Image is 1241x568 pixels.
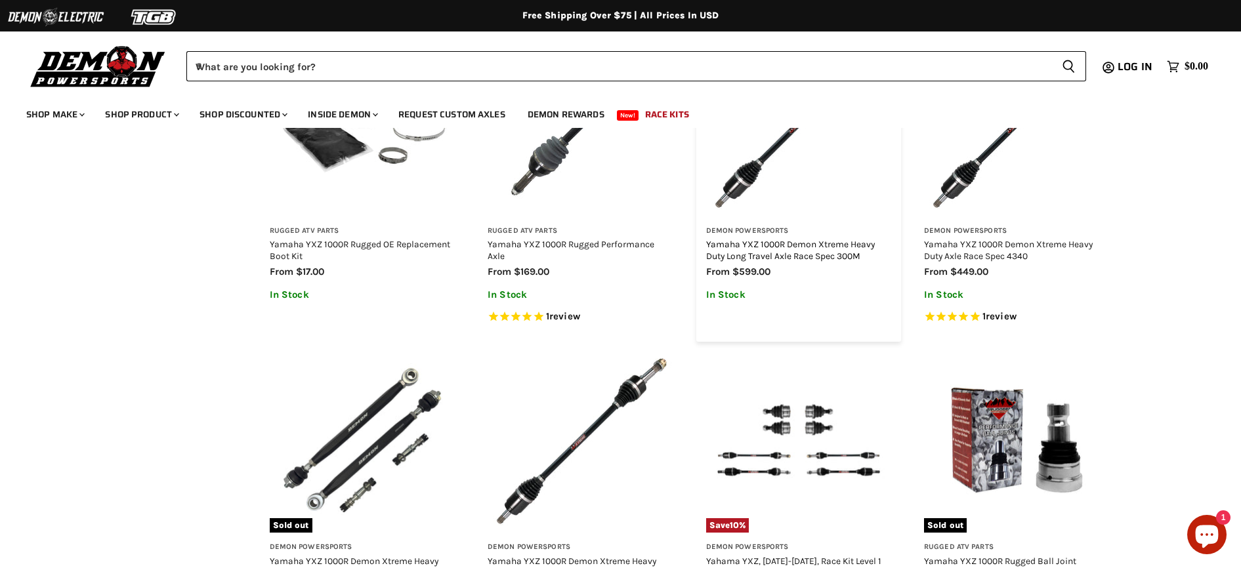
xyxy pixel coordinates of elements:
[518,101,614,128] a: Demon Rewards
[982,311,1017,323] span: 1 reviews
[488,310,673,324] span: Rated 5.0 out of 5 stars 1 reviews
[924,226,1110,236] h3: Demon Powersports
[924,542,1110,552] h3: Rugged ATV Parts
[296,266,324,277] span: $17.00
[635,101,699,128] a: Race Kits
[706,556,881,566] a: Yahama YXZ, [DATE]-[DATE], Race Kit Level 1
[1160,57,1215,76] a: $0.00
[706,266,730,277] span: from
[1185,60,1208,73] span: $0.00
[190,101,295,128] a: Shop Discounted
[16,96,1205,128] ul: Main menu
[706,289,892,300] p: In Stock
[186,51,1051,81] input: When autocomplete results are available use up and down arrows to review and enter to select
[26,43,170,89] img: Demon Powersports
[924,310,1110,324] span: Rated 5.0 out of 5 stars 1 reviews
[706,518,749,533] span: Save %
[488,226,673,236] h3: Rugged ATV Parts
[186,51,1086,81] form: Product
[1051,51,1086,81] button: Search
[1118,58,1152,75] span: Log in
[924,348,1110,533] img: Yamaha YXZ 1000R Rugged Ball Joint
[298,101,386,128] a: Inside Demon
[270,518,312,533] span: Sold out
[95,101,187,128] a: Shop Product
[16,101,93,128] a: Shop Make
[270,239,450,261] a: Yamaha YXZ 1000R Rugged OE Replacement Boot Kit
[105,5,203,30] img: TGB Logo 2
[924,266,948,277] span: from
[488,542,673,552] h3: Demon Powersports
[270,348,455,533] img: Yamaha YXZ 1000R Demon Xtreme Heavy Duty Tie Rod Race Spec
[732,266,770,277] span: $599.00
[270,226,455,236] h3: Rugged ATV Parts
[706,348,892,533] a: Yahama YXZ, 2016-2024, Race Kit Level 1Save10%
[924,239,1093,261] a: Yamaha YXZ 1000R Demon Xtreme Heavy Duty Axle Race Spec 4340
[270,348,455,533] a: Yamaha YXZ 1000R Demon Xtreme Heavy Duty Tie Rod Race SpecSold out
[270,542,455,552] h3: Demon Powersports
[488,289,673,300] p: In Stock
[488,266,511,277] span: from
[549,311,580,323] span: review
[7,5,105,30] img: Demon Electric Logo 2
[924,289,1110,300] p: In Stock
[514,266,549,277] span: $169.00
[546,311,580,323] span: 1 reviews
[389,101,515,128] a: Request Custom Axles
[617,110,639,121] span: New!
[706,348,892,533] img: Yahama YXZ, 2016-2024, Race Kit Level 1
[96,10,1146,22] div: Free Shipping Over $75 | All Prices In USD
[706,542,892,552] h3: Demon Powersports
[270,266,293,277] span: from
[1183,515,1230,558] inbox-online-store-chat: Shopify online store chat
[924,556,1076,566] a: Yamaha YXZ 1000R Rugged Ball Joint
[950,266,988,277] span: $449.00
[924,518,967,533] span: Sold out
[706,226,892,236] h3: Demon Powersports
[488,239,654,261] a: Yamaha YXZ 1000R Rugged Performance Axle
[270,289,455,300] p: In Stock
[924,348,1110,533] a: Yamaha YXZ 1000R Rugged Ball JointSold out
[986,311,1017,323] span: review
[706,239,875,261] a: Yamaha YXZ 1000R Demon Xtreme Heavy Duty Long Travel Axle Race Spec 300M
[730,520,739,530] span: 10
[488,348,673,533] img: Yamaha YXZ 1000R Demon Xtreme Heavy Duty Axle Race Spec 300M
[1112,61,1160,73] a: Log in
